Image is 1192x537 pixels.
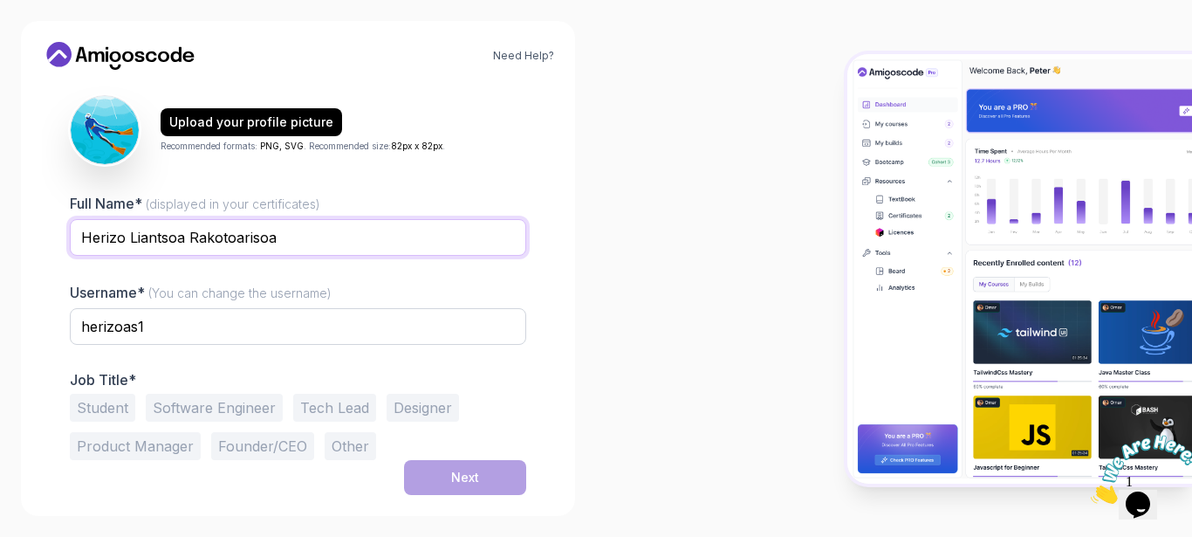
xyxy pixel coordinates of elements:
p: Recommended formats: . Recommended size: . [161,140,445,153]
a: Home link [42,42,199,70]
button: Student [70,394,135,422]
input: Enter your Full Name [70,219,526,256]
button: Other [325,432,376,460]
span: 82px x 82px [391,141,442,151]
label: Full Name* [70,195,320,212]
button: Product Manager [70,432,201,460]
span: (displayed in your certificates) [146,196,320,211]
button: Software Engineer [146,394,283,422]
button: Designer [387,394,459,422]
span: (You can change the username) [148,286,332,300]
button: Founder/CEO [211,432,314,460]
img: user profile image [71,96,139,164]
a: Need Help? [493,49,554,63]
span: PNG, SVG [260,141,304,151]
div: Next [451,469,479,486]
button: Tech Lead [293,394,376,422]
div: Upload your profile picture [169,114,333,131]
iframe: chat widget [1084,428,1192,511]
img: Amigoscode Dashboard [847,54,1192,484]
p: Job Title* [70,371,526,389]
img: Chat attention grabber [7,7,115,76]
button: Next [404,460,526,495]
span: 1 [7,7,14,22]
input: Enter your Username [70,308,526,345]
label: Username* [70,284,332,301]
button: Upload your profile picture [161,108,342,136]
